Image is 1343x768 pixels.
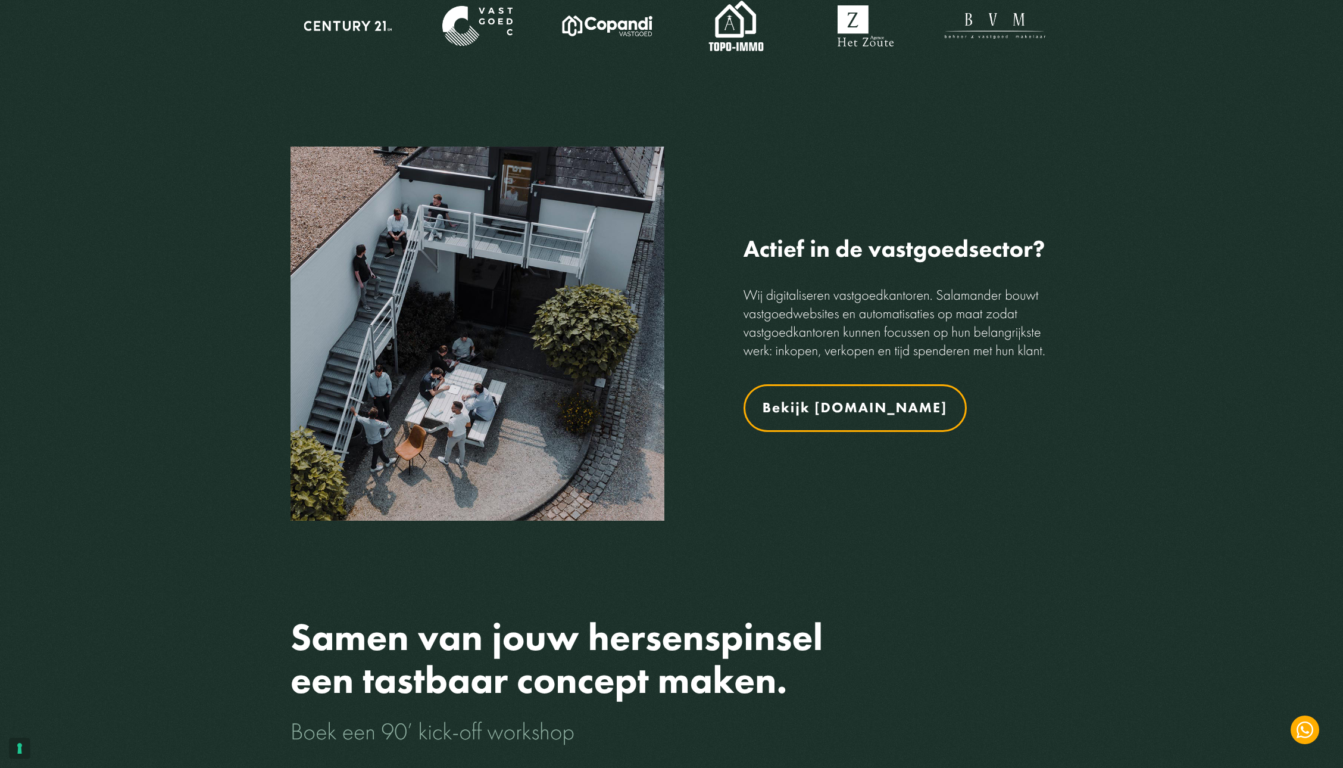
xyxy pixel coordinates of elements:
a: Bekijk [DOMAIN_NAME] [744,384,967,432]
button: Uw voorkeuren voor toestemming voor trackingtechnologieën [10,738,30,758]
h2: Actief in de vastgoedsector? [744,235,1052,262]
h2: Samen van jouw hersenspinsel een tastbaar concept maken. [291,616,858,702]
img: Actief in de vastgoedsector? [291,147,664,521]
p: Boek een 90’ kick-off workshop [291,716,1052,747]
img: WhatsApp [1297,722,1313,738]
p: Wij digitaliseren vastgoedkantoren. Salamander bouwt vastgoedwebsites en automatisaties op maat z... [744,286,1052,360]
